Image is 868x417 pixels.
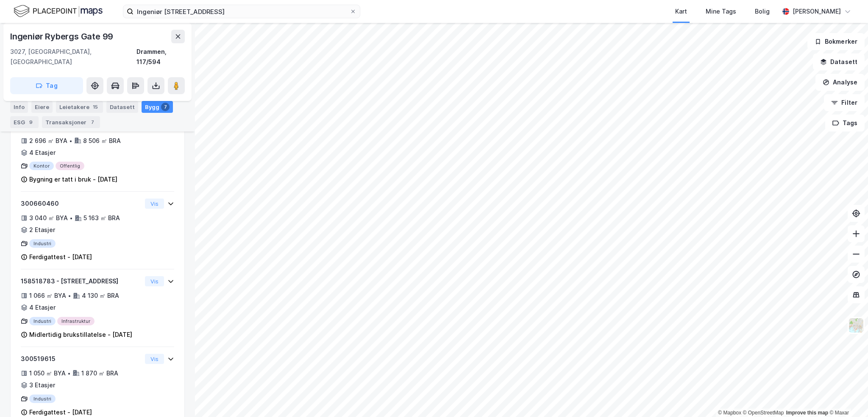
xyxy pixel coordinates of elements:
div: 15 [91,103,100,111]
div: 7 [161,103,170,111]
button: Datasett [813,53,865,70]
input: Søk på adresse, matrikkel, gårdeiere, leietakere eller personer [134,5,350,18]
button: Vis [145,354,164,364]
div: Bygg [142,101,173,113]
div: Transaksjoner [42,116,100,128]
img: Z [848,317,864,333]
button: Tags [825,115,865,132]
div: 4 Etasjer [29,302,56,313]
img: logo.f888ab2527a4732fd821a326f86c7f29.svg [14,4,103,19]
a: Improve this map [786,410,828,416]
div: 1 066 ㎡ BYA [29,291,66,301]
div: 4 Etasjer [29,148,56,158]
div: 300660460 [21,199,142,209]
button: Bokmerker [807,33,865,50]
div: 3 040 ㎡ BYA [29,213,68,223]
div: 1 050 ㎡ BYA [29,368,66,378]
div: • [70,215,73,221]
div: [PERSON_NAME] [793,6,841,17]
div: Midlertidig brukstillatelse - [DATE] [29,330,132,340]
div: Drammen, 117/594 [136,47,185,67]
button: Filter [824,94,865,111]
div: Bolig [755,6,770,17]
div: 158518783 - [STREET_ADDRESS] [21,276,142,286]
div: 2 Etasjer [29,225,55,235]
div: 9 [27,118,35,126]
button: Vis [145,199,164,209]
div: Eiere [31,101,53,113]
div: 4 130 ㎡ BRA [82,291,119,301]
div: • [68,292,71,299]
div: 1 870 ㎡ BRA [81,368,118,378]
button: Vis [145,276,164,286]
iframe: Chat Widget [826,376,868,417]
div: 7 [88,118,97,126]
div: Bygning er tatt i bruk - [DATE] [29,174,117,185]
div: 2 696 ㎡ BYA [29,136,67,146]
div: Kart [675,6,687,17]
div: 5 163 ㎡ BRA [83,213,120,223]
a: OpenStreetMap [743,410,784,416]
div: 300519615 [21,354,142,364]
div: Kontrollprogram for chat [826,376,868,417]
div: • [67,370,71,377]
div: 8 506 ㎡ BRA [83,136,121,146]
div: Ingeniør Rybergs Gate 99 [10,30,115,43]
button: Tag [10,77,83,94]
a: Mapbox [718,410,741,416]
div: 3027, [GEOGRAPHIC_DATA], [GEOGRAPHIC_DATA] [10,47,136,67]
div: Datasett [106,101,138,113]
div: Info [10,101,28,113]
div: Ferdigattest - [DATE] [29,252,92,262]
div: • [69,137,72,144]
div: 3 Etasjer [29,380,55,390]
div: Mine Tags [706,6,736,17]
div: ESG [10,116,39,128]
button: Analyse [815,74,865,91]
div: Leietakere [56,101,103,113]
